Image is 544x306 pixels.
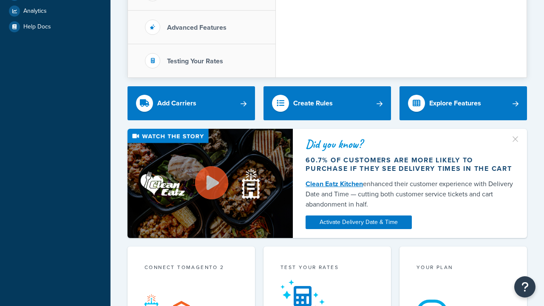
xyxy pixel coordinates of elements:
[23,8,47,15] span: Analytics
[280,263,374,273] div: Test your rates
[514,276,535,297] button: Open Resource Center
[127,86,255,120] a: Add Carriers
[306,215,412,229] a: Activate Delivery Date & Time
[263,86,391,120] a: Create Rules
[167,57,223,65] h3: Testing Your Rates
[306,156,514,173] div: 60.7% of customers are more likely to purchase if they see delivery times in the cart
[23,23,51,31] span: Help Docs
[306,179,363,189] a: Clean Eatz Kitchen
[6,19,104,34] a: Help Docs
[293,97,333,109] div: Create Rules
[6,3,104,19] a: Analytics
[157,97,196,109] div: Add Carriers
[167,24,227,31] h3: Advanced Features
[306,138,514,150] div: Did you know?
[429,97,481,109] div: Explore Features
[416,263,510,273] div: Your Plan
[144,263,238,273] div: Connect to Magento 2
[306,179,514,210] div: enhanced their customer experience with Delivery Date and Time — cutting both customer service ti...
[127,129,293,238] img: Video thumbnail
[399,86,527,120] a: Explore Features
